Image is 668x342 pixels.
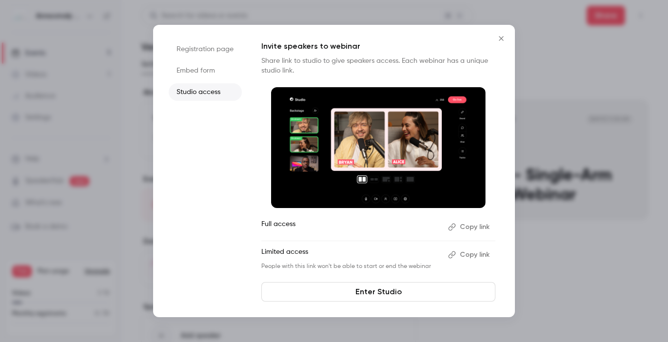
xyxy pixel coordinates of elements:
button: Copy link [444,247,495,263]
button: Copy link [444,219,495,235]
li: Registration page [169,40,242,58]
a: Enter Studio [261,282,495,302]
p: Full access [261,219,440,235]
button: Close [491,29,511,48]
li: Studio access [169,83,242,101]
p: Share link to studio to give speakers access. Each webinar has a unique studio link. [261,56,495,76]
li: Embed form [169,62,242,79]
p: Limited access [261,247,440,263]
img: Invite speakers to webinar [271,87,486,208]
p: People with this link won't be able to start or end the webinar [261,263,440,270]
p: Invite speakers to webinar [261,40,495,52]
